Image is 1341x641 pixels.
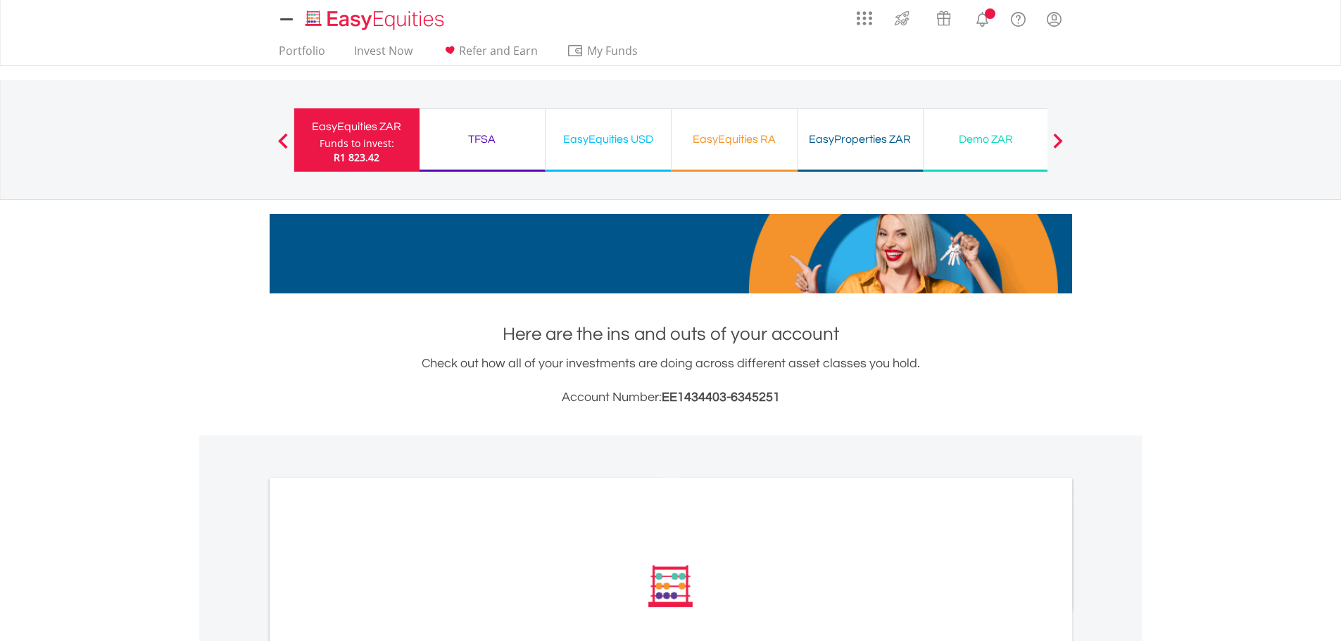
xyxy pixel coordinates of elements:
a: Notifications [964,4,1000,32]
div: EasyEquities RA [680,129,788,149]
div: Funds to invest: [320,137,394,151]
a: My Profile [1036,4,1072,34]
span: R1 823.42 [334,151,379,164]
span: My Funds [567,42,659,60]
div: EasyEquities USD [554,129,662,149]
a: Invest Now [348,44,418,65]
a: Home page [300,4,450,32]
span: Refer and Earn [459,43,538,58]
img: EasyMortage Promotion Banner [270,214,1072,293]
div: EasyProperties ZAR [806,129,914,149]
button: Previous [269,140,297,154]
a: AppsGrid [848,4,881,26]
a: Vouchers [923,4,964,30]
img: grid-menu-icon.svg [857,11,872,26]
a: Portfolio [273,44,331,65]
button: Next [1044,140,1072,154]
div: EasyEquities ZAR [303,117,411,137]
h1: Here are the ins and outs of your account [270,322,1072,347]
div: Check out how all of your investments are doing across different asset classes you hold. [270,354,1072,407]
img: thrive-v2.svg [890,7,914,30]
div: TFSA [428,129,536,149]
div: Demo ZAR [932,129,1040,149]
img: EasyEquities_Logo.png [303,8,450,32]
img: vouchers-v2.svg [932,7,955,30]
a: FAQ's and Support [1000,4,1036,32]
span: EE1434403-6345251 [662,391,780,404]
a: Refer and Earn [436,44,543,65]
h3: Account Number: [270,388,1072,407]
